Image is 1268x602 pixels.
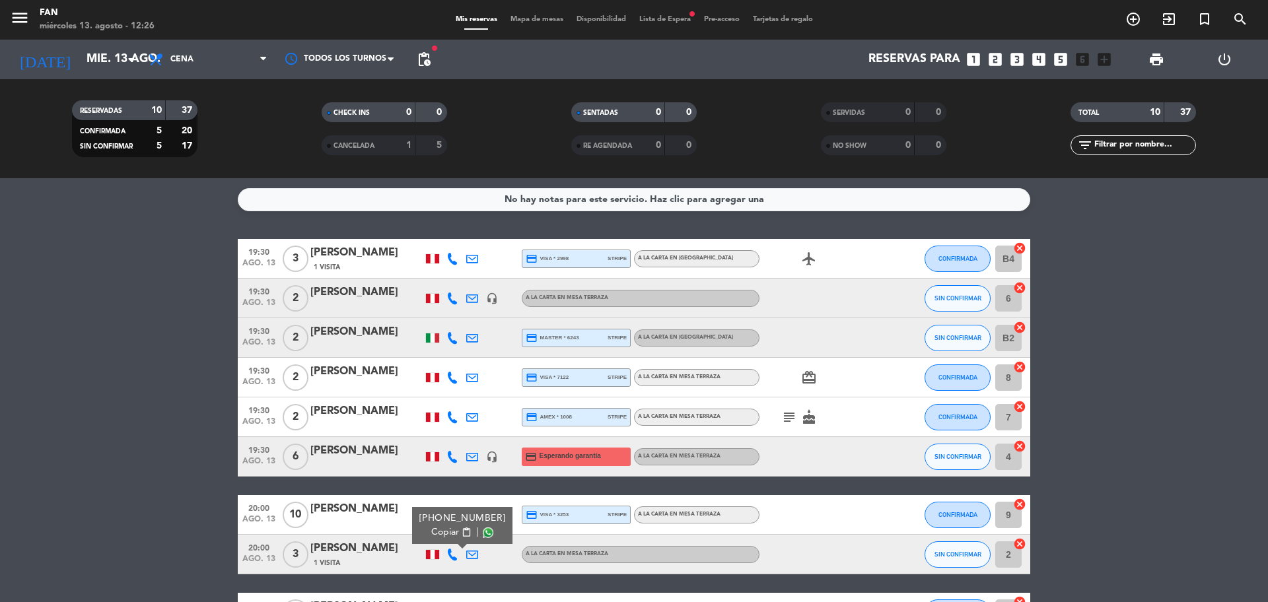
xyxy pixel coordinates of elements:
span: Copiar [431,525,459,539]
span: TOTAL [1078,110,1099,116]
span: A la carta en Mesa Terraza [638,453,721,459]
strong: 0 [936,108,944,117]
span: Tarjetas de regalo [746,16,820,23]
span: RE AGENDADA [583,143,632,149]
span: SIN CONFIRMAR [934,294,981,302]
span: 2 [283,404,308,430]
span: ago. 13 [242,298,275,314]
i: credit_card [526,253,538,265]
span: visa * 2998 [526,253,569,265]
i: arrow_drop_down [123,51,139,67]
span: ago. 13 [242,417,275,432]
span: CHECK INS [334,110,370,116]
span: Esperando garantía [540,451,601,461]
strong: 5 [157,126,162,135]
span: RESERVADAS [80,108,122,114]
span: CONFIRMADA [938,511,977,518]
i: power_settings_new [1216,51,1232,67]
i: cancel [1013,498,1026,511]
i: cancel [1013,537,1026,551]
span: 19:30 [242,244,275,259]
span: CONFIRMADA [80,128,125,135]
button: CONFIRMADA [925,404,991,430]
span: CONFIRMADA [938,255,977,262]
strong: 1 [406,141,411,150]
span: SENTADAS [583,110,618,116]
span: stripe [608,413,627,421]
i: looks_3 [1008,51,1026,68]
i: exit_to_app [1161,11,1177,27]
button: CONFIRMADA [925,502,991,528]
span: 3 [283,246,308,272]
span: Disponibilidad [570,16,633,23]
div: [PERSON_NAME] [310,244,423,261]
span: ago. 13 [242,554,275,570]
button: SIN CONFIRMAR [925,444,991,470]
span: 19:30 [242,402,275,417]
span: SIN CONFIRMAR [934,551,981,558]
span: NO SHOW [833,143,866,149]
div: [PERSON_NAME] [310,323,423,341]
i: credit_card [526,411,538,423]
strong: 10 [1150,108,1160,117]
i: cancel [1013,360,1026,374]
strong: 37 [1180,108,1193,117]
i: credit_card [525,451,537,463]
button: CONFIRMADA [925,364,991,391]
span: stripe [608,373,627,382]
span: print [1148,51,1164,67]
strong: 0 [437,108,444,117]
i: looks_6 [1074,51,1091,68]
span: SERVIDAS [833,110,865,116]
strong: 0 [936,141,944,150]
span: 19:30 [242,283,275,298]
span: 1 Visita [314,262,340,273]
span: stripe [608,333,627,342]
span: visa * 7122 [526,372,569,384]
span: 19:30 [242,362,275,378]
span: 20:00 [242,539,275,554]
span: Cena [170,55,194,64]
span: fiber_manual_record [688,10,696,18]
span: A la carta en [GEOGRAPHIC_DATA] [638,335,733,340]
span: A la carta en Mesa Terraza [526,295,608,300]
span: 2 [283,325,308,351]
strong: 17 [182,141,195,150]
span: SIN CONFIRMAR [80,143,133,150]
span: CANCELADA [334,143,374,149]
span: ago. 13 [242,457,275,472]
button: SIN CONFIRMAR [925,285,991,312]
span: ago. 13 [242,378,275,393]
strong: 0 [656,108,661,117]
span: pending_actions [416,51,432,67]
strong: 37 [182,106,195,115]
span: 6 [283,444,308,470]
span: 19:30 [242,442,275,457]
i: credit_card [526,372,538,384]
strong: 20 [182,126,195,135]
span: SIN CONFIRMAR [934,453,981,460]
i: add_box [1096,51,1113,68]
i: card_giftcard [801,370,817,385]
span: SIN CONFIRMAR [934,334,981,341]
span: visa * 3253 [526,509,569,521]
div: [PERSON_NAME] [310,403,423,420]
button: CONFIRMADA [925,246,991,272]
span: 2 [283,364,308,391]
div: No hay notas para este servicio. Haz clic para agregar una [505,192,764,207]
span: master * 6243 [526,332,579,344]
i: cake [801,409,817,425]
div: miércoles 13. agosto - 12:26 [40,20,155,33]
span: ago. 13 [242,515,275,530]
div: [PERSON_NAME] [310,442,423,459]
span: A la carta en [GEOGRAPHIC_DATA] [638,255,733,261]
span: A la carta en Mesa Terraza [526,551,608,556]
strong: 0 [686,141,694,150]
span: Pre-acceso [697,16,746,23]
strong: 10 [151,106,162,115]
span: A la carta en Mesa Terraza [638,414,721,419]
i: turned_in_not [1197,11,1213,27]
strong: 5 [437,141,444,150]
span: A la carta en Mesa Terraza [638,374,721,380]
strong: 0 [905,108,911,117]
